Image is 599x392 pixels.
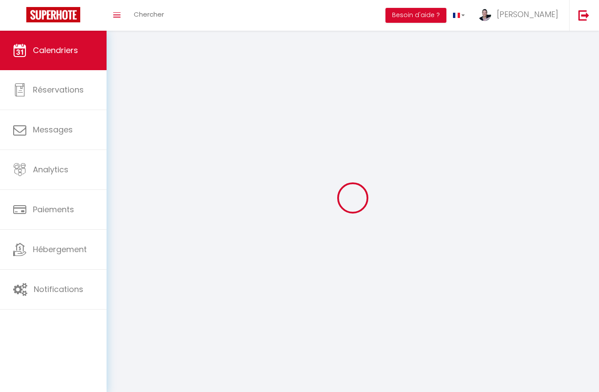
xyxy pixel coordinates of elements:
span: Notifications [34,284,83,295]
span: Calendriers [33,45,78,56]
span: Analytics [33,164,68,175]
img: Super Booking [26,7,80,22]
span: Réservations [33,84,84,95]
span: Paiements [33,204,74,215]
span: Hébergement [33,244,87,255]
img: ... [478,8,491,21]
span: Chercher [134,10,164,19]
span: [PERSON_NAME] [497,9,558,20]
button: Besoin d'aide ? [385,8,446,23]
img: logout [578,10,589,21]
span: Messages [33,124,73,135]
